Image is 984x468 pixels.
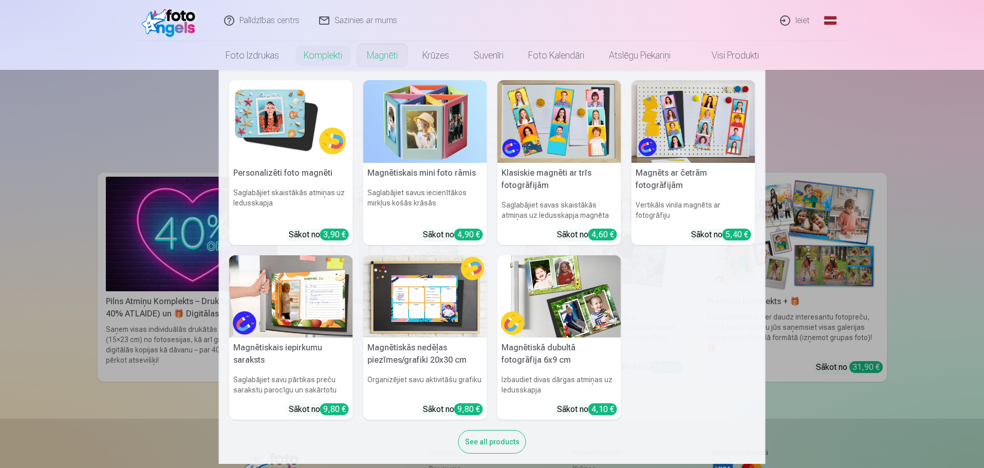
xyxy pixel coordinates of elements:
a: Magnēts ar četrām fotogrāfijāmMagnēts ar četrām fotogrāfijāmVertikāls vinila magnēts ar fotogrāfi... [632,80,755,245]
h5: Magnētiskās nedēļas piezīmes/grafiki 20x30 cm [363,338,487,370]
h6: Vertikāls vinila magnēts ar fotogrāfiju [632,196,755,224]
div: 9,80 € [454,403,483,415]
img: Magnētiskās nedēļas piezīmes/grafiki 20x30 cm [363,255,487,338]
a: Magnētiskā dubultā fotogrāfija 6x9 cmMagnētiskā dubultā fotogrāfija 6x9 cmIzbaudiet divas dārgas ... [497,255,621,420]
div: 5,40 € [722,229,751,240]
a: Magnēti [355,41,410,70]
a: Personalizēti foto magnētiPersonalizēti foto magnētiSaglabājiet skaistākās atmiņas uz ledusskapja... [229,80,353,245]
img: Magnēts ar četrām fotogrāfijām [632,80,755,163]
div: 4,90 € [454,229,483,240]
a: Magnētiskais iepirkumu sarakstsMagnētiskais iepirkumu sarakstsSaglabājiet savu pārtikas preču sar... [229,255,353,420]
a: Magnētiskās nedēļas piezīmes/grafiki 20x30 cmMagnētiskās nedēļas piezīmes/grafiki 20x30 cmOrganiz... [363,255,487,420]
h6: Izbaudiet divas dārgas atmiņas uz ledusskapja [497,370,621,399]
a: Foto kalendāri [516,41,597,70]
div: Sākot no [289,403,349,416]
h5: Magnēts ar četrām fotogrāfijām [632,163,755,196]
h6: Saglabājiet savu pārtikas preču sarakstu parocīgu un sakārtotu [229,370,353,399]
a: Foto izdrukas [213,41,291,70]
img: /fa1 [142,4,201,37]
a: Magnētiskais mini foto rāmisMagnētiskais mini foto rāmisSaglabājiet savus iecienītākos mirkļus ko... [363,80,487,245]
div: 9,80 € [320,403,349,415]
h6: Saglabājiet skaistākās atmiņas uz ledusskapja [229,183,353,224]
a: Atslēgu piekariņi [597,41,683,70]
div: 4,10 € [588,403,617,415]
img: Personalizēti foto magnēti [229,80,353,163]
a: Klasiskie magnēti ar trīs fotogrāfijāmKlasiskie magnēti ar trīs fotogrāfijāmSaglabājiet savas ska... [497,80,621,245]
div: Sākot no [557,229,617,241]
img: Magnētiskā dubultā fotogrāfija 6x9 cm [497,255,621,338]
a: See all products [458,436,526,446]
h5: Magnētiskā dubultā fotogrāfija 6x9 cm [497,338,621,370]
h5: Magnētiskais mini foto rāmis [363,163,487,183]
div: Sākot no [423,403,483,416]
div: See all products [458,430,526,454]
a: Komplekti [291,41,355,70]
div: Sākot no [557,403,617,416]
h6: Organizējiet savu aktivitāšu grafiku [363,370,487,399]
img: Magnētiskais mini foto rāmis [363,80,487,163]
h5: Magnētiskais iepirkumu saraksts [229,338,353,370]
h5: Personalizēti foto magnēti [229,163,353,183]
img: Magnētiskais iepirkumu saraksts [229,255,353,338]
h5: Klasiskie magnēti ar trīs fotogrāfijām [497,163,621,196]
img: Klasiskie magnēti ar trīs fotogrāfijām [497,80,621,163]
div: Sākot no [289,229,349,241]
div: Sākot no [691,229,751,241]
div: 4,60 € [588,229,617,240]
a: Suvenīri [461,41,516,70]
div: Sākot no [423,229,483,241]
h6: Saglabājiet savas skaistākās atmiņas uz ledusskapja magnēta [497,196,621,224]
a: Krūzes [410,41,461,70]
h6: Saglabājiet savus iecienītākos mirkļus košās krāsās [363,183,487,224]
a: Visi produkti [683,41,771,70]
div: 3,90 € [320,229,349,240]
